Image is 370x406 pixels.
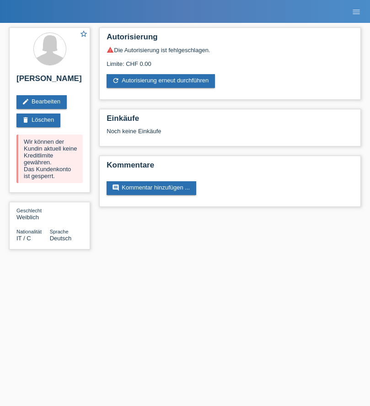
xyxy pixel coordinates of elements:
div: Wir können der Kundin aktuell keine Kreditlimite gewähren. Das Kundenkonto ist gesperrt. [16,135,83,183]
a: deleteLöschen [16,114,60,127]
div: Limite: CHF 0.00 [107,54,354,67]
div: Noch keine Einkäufe [107,128,354,141]
i: warning [107,46,114,54]
span: Nationalität [16,229,42,234]
i: menu [352,7,361,16]
h2: [PERSON_NAME] [16,74,83,88]
span: Deutsch [50,235,72,242]
span: Geschlecht [16,208,42,213]
i: delete [22,116,29,124]
a: editBearbeiten [16,95,67,109]
span: Italien / C / 14.09.2021 [16,235,31,242]
h2: Einkäufe [107,114,354,128]
div: Die Autorisierung ist fehlgeschlagen. [107,46,354,54]
i: refresh [112,77,119,84]
i: comment [112,184,119,191]
a: refreshAutorisierung erneut durchführen [107,74,215,88]
div: Weiblich [16,207,50,221]
a: star_border [80,30,88,39]
a: menu [347,9,365,14]
span: Sprache [50,229,69,234]
i: star_border [80,30,88,38]
h2: Autorisierung [107,32,354,46]
a: commentKommentar hinzufügen ... [107,181,196,195]
i: edit [22,98,29,105]
h2: Kommentare [107,161,354,174]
